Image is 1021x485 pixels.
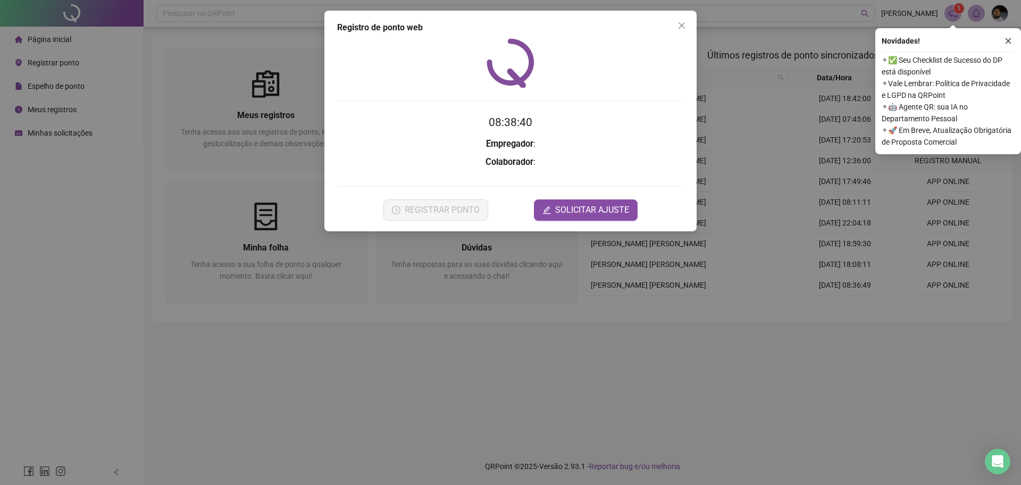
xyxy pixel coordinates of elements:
button: Close [673,17,690,34]
span: ⚬ 🤖 Agente QR: sua IA no Departamento Pessoal [882,101,1015,124]
img: QRPoint [487,38,534,88]
strong: Empregador [486,139,533,149]
h3: : [337,137,684,151]
span: ⚬ ✅ Seu Checklist de Sucesso do DP está disponível [882,54,1015,78]
div: Registro de ponto web [337,21,684,34]
span: edit [542,206,551,214]
span: ⚬ Vale Lembrar: Política de Privacidade e LGPD na QRPoint [882,78,1015,101]
div: Open Intercom Messenger [985,449,1010,474]
time: 08:38:40 [489,116,532,129]
span: close [677,21,686,30]
h3: : [337,155,684,169]
span: close [1005,37,1012,45]
button: editSOLICITAR AJUSTE [534,199,638,221]
span: SOLICITAR AJUSTE [555,204,629,216]
span: Novidades ! [882,35,920,47]
button: REGISTRAR PONTO [383,199,488,221]
span: ⚬ 🚀 Em Breve, Atualização Obrigatória de Proposta Comercial [882,124,1015,148]
strong: Colaborador [486,157,533,167]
